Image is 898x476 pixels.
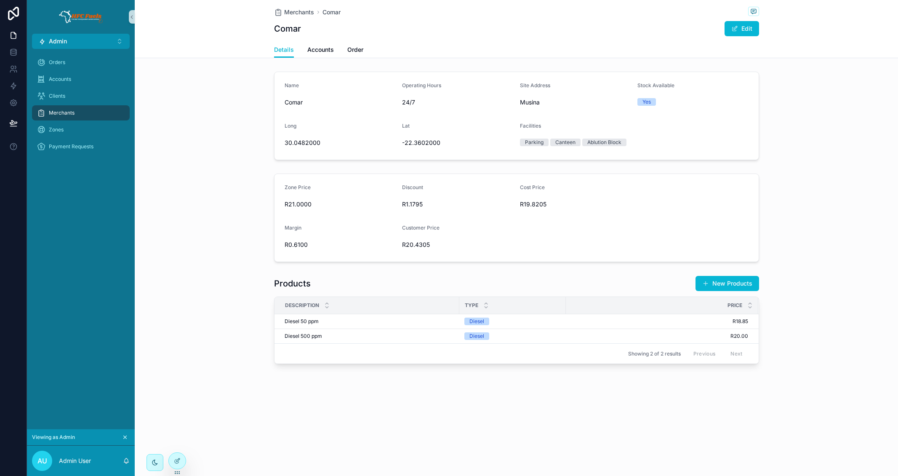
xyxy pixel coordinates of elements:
span: R20.4305 [402,241,513,249]
div: Diesel [469,332,484,340]
span: Price [727,302,742,309]
span: Diesel 500 ppm [285,333,322,340]
button: Edit [725,21,759,36]
span: Long [285,123,296,129]
div: Ablution Block [587,139,621,146]
span: Showing 2 of 2 results [628,350,681,357]
span: -22.3602000 [402,139,513,147]
a: Accounts [307,42,334,59]
p: Admin User [59,457,91,465]
div: Parking [525,139,544,146]
span: 24/7 [402,98,513,107]
a: Merchants [274,8,314,16]
a: Orders [32,55,130,70]
a: Payment Requests [32,139,130,154]
a: Merchants [32,105,130,120]
a: Comar [322,8,341,16]
span: Comar [285,98,396,107]
a: Diesel 50 ppm [285,318,454,325]
span: Merchants [49,110,75,116]
a: Accounts [32,72,130,87]
span: Site Address [520,82,550,88]
div: scrollable content [27,49,135,165]
span: Customer Price [402,225,440,231]
a: Clients [32,88,130,104]
span: Zone Price [285,184,311,190]
span: Merchants [284,8,314,16]
a: Zones [32,122,130,137]
a: Details [274,42,294,58]
span: Name [285,82,299,88]
span: R0.6100 [285,241,396,249]
span: Musina [520,98,631,107]
a: Diesel [464,318,561,325]
span: Orders [49,59,65,66]
span: Diesel 50 ppm [285,318,319,325]
span: Lat [402,123,410,129]
span: Stock Available [637,82,674,88]
span: AU [37,456,47,466]
div: Diesel [469,318,484,325]
span: 30.0482000 [285,139,396,147]
a: Diesel [464,332,561,340]
span: Viewing as Admin [32,434,75,441]
a: Order [347,42,363,59]
span: R21.0000 [285,200,396,209]
span: Operating Hours [402,82,441,88]
button: New Products [695,276,759,291]
span: R1.1795 [402,200,513,209]
a: R18.85 [566,318,748,325]
h1: Products [274,278,311,289]
span: Accounts [49,76,71,83]
img: App logo [59,10,104,24]
a: R20.00 [566,333,748,340]
span: Cost Price [520,184,545,190]
span: Margin [285,225,301,231]
h1: Comar [274,23,301,35]
span: Description [285,302,319,309]
span: Discount [402,184,423,190]
a: Diesel 500 ppm [285,333,454,340]
div: Canteen [555,139,576,146]
span: Accounts [307,45,334,54]
span: Zones [49,126,64,133]
button: Select Button [32,34,130,49]
span: Payment Requests [49,143,93,150]
div: Yes [642,98,651,106]
span: R19.8205 [520,200,670,209]
span: Clients [49,93,65,99]
span: Type [465,302,478,309]
span: Order [347,45,363,54]
span: Details [274,45,294,54]
span: Admin [49,37,67,45]
span: Facilities [520,123,541,129]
